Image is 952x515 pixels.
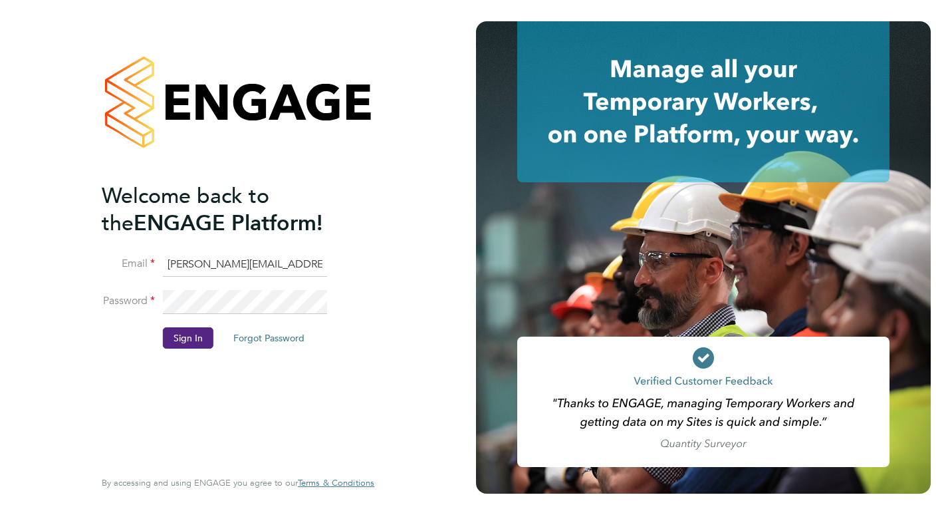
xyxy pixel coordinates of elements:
[102,183,269,236] span: Welcome back to the
[102,477,374,488] span: By accessing and using ENGAGE you agree to our
[223,327,315,349] button: Forgot Password
[102,257,155,271] label: Email
[163,327,213,349] button: Sign In
[102,182,361,237] h2: ENGAGE Platform!
[163,253,327,277] input: Enter your work email...
[298,478,374,488] a: Terms & Conditions
[102,294,155,308] label: Password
